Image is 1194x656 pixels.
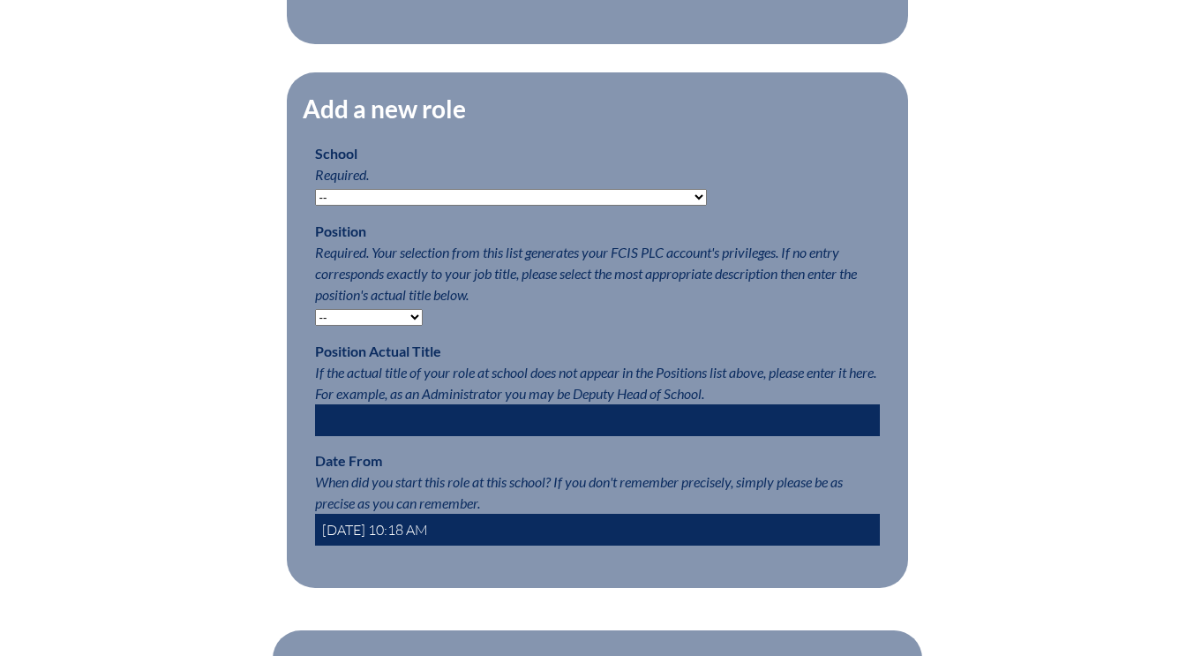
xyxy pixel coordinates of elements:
[315,166,369,183] span: Required.
[315,343,441,359] label: Position Actual Title
[315,222,366,239] label: Position
[301,94,468,124] legend: Add a new role
[315,452,382,469] label: Date From
[315,145,357,162] label: School
[315,364,876,402] span: If the actual title of your role at school does not appear in the Positions list above, please en...
[315,244,857,303] span: Required. Your selection from this list generates your FCIS PLC account's privileges. If no entry...
[315,473,843,511] span: When did you start this role at this school? If you don't remember precisely, simply please be as...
